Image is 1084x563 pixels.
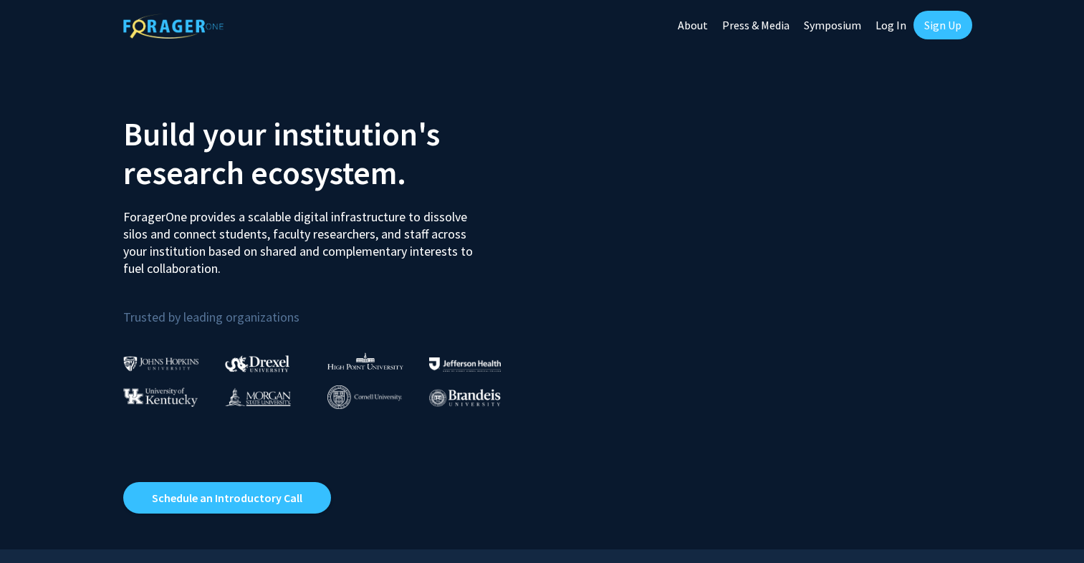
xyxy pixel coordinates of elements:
[429,357,501,371] img: Thomas Jefferson University
[123,198,483,277] p: ForagerOne provides a scalable digital infrastructure to dissolve silos and connect students, fac...
[327,352,403,370] img: High Point University
[225,355,289,372] img: Drexel University
[327,385,402,409] img: Cornell University
[123,356,199,371] img: Johns Hopkins University
[225,388,291,406] img: Morgan State University
[123,388,198,407] img: University of Kentucky
[429,389,501,407] img: Brandeis University
[123,289,532,328] p: Trusted by leading organizations
[123,115,532,192] h2: Build your institution's research ecosystem.
[913,11,972,39] a: Sign Up
[123,482,331,514] a: Opens in a new tab
[123,14,224,39] img: ForagerOne Logo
